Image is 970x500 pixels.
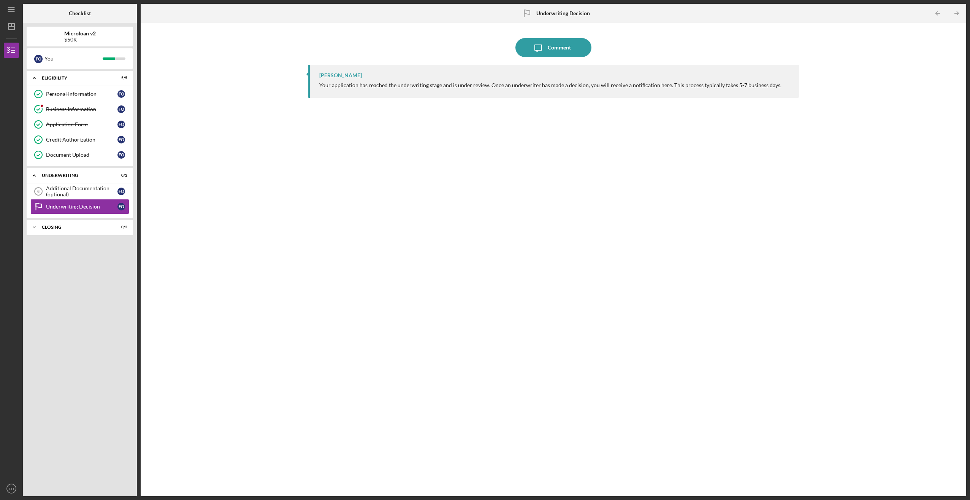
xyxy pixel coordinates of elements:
text: FO [9,487,14,491]
tspan: 6 [37,189,40,194]
div: 0 / 2 [114,225,127,229]
div: Credit Authorization [46,137,117,143]
b: Microloan v2 [64,30,96,37]
div: You [44,52,103,65]
b: Checklist [69,10,91,16]
div: Comment [548,38,571,57]
div: F O [117,203,125,210]
div: Personal Information [46,91,117,97]
div: F O [117,136,125,143]
b: Underwriting Decision [536,10,590,16]
div: F O [117,151,125,159]
a: 6Additional Documentation (optional)FO [30,184,129,199]
div: Your application has reached the underwriting stage and is under review. Once an underwriter has ... [319,82,781,88]
div: $50K [64,37,96,43]
a: Personal InformationFO [30,86,129,102]
button: Comment [515,38,591,57]
div: F O [117,188,125,195]
div: Additional Documentation (optional) [46,185,117,197]
div: F O [117,121,125,128]
div: [PERSON_NAME] [319,72,362,78]
a: Business InformationFO [30,102,129,117]
div: Document Upload [46,152,117,158]
div: F O [34,55,43,63]
div: Underwriting [42,173,108,178]
a: Application FormFO [30,117,129,132]
div: Business Information [46,106,117,112]
div: F O [117,105,125,113]
div: Eligibility [42,76,108,80]
a: Underwriting DecisionFO [30,199,129,214]
div: F O [117,90,125,98]
div: Underwriting Decision [46,204,117,210]
button: FO [4,481,19,496]
div: 5 / 5 [114,76,127,80]
div: Application Form [46,121,117,127]
div: 0 / 2 [114,173,127,178]
a: Document UploadFO [30,147,129,162]
div: Closing [42,225,108,229]
a: Credit AuthorizationFO [30,132,129,147]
